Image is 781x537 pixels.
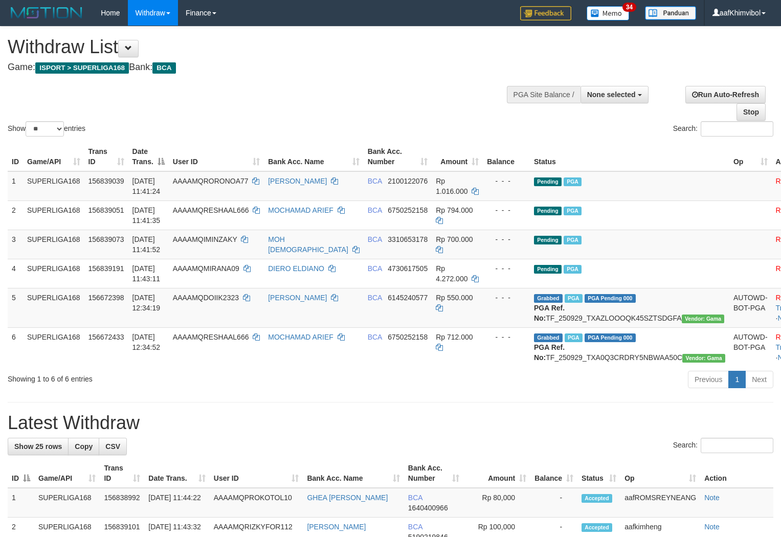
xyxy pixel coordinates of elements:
span: BCA [368,264,382,273]
span: [DATE] 11:41:52 [132,235,161,254]
th: Game/API: activate to sort column ascending [23,142,84,171]
div: PGA Site Balance / [507,86,581,103]
span: [DATE] 12:34:52 [132,333,161,351]
span: PGA Pending [585,294,636,303]
span: 156672398 [88,294,124,302]
span: 156839073 [88,235,124,243]
span: AAAAMQIMINZAKY [173,235,237,243]
th: Balance: activate to sort column ascending [530,459,577,488]
th: Status [530,142,729,171]
th: Op: activate to sort column ascending [729,142,772,171]
div: - - - [487,234,526,244]
a: Copy [68,438,99,455]
td: AUTOWD-BOT-PGA [729,327,772,367]
span: Rp 700.000 [436,235,473,243]
span: Pending [534,177,562,186]
label: Show entries [8,121,85,137]
a: MOCHAMAD ARIEF [268,333,333,341]
span: Copy 2100122076 to clipboard [388,177,428,185]
span: 156672433 [88,333,124,341]
a: MOH [DEMOGRAPHIC_DATA] [268,235,348,254]
a: Stop [737,103,766,121]
span: Rp 1.016.000 [436,177,467,195]
span: 34 [622,3,636,12]
label: Search: [673,438,773,453]
b: PGA Ref. No: [534,343,565,362]
td: - [530,488,577,518]
span: Marked by aafsoycanthlai [565,294,583,303]
img: MOTION_logo.png [8,5,85,20]
span: Copy 4730617505 to clipboard [388,264,428,273]
div: - - - [487,293,526,303]
th: Bank Acc. Number: activate to sort column ascending [404,459,463,488]
span: Pending [534,236,562,244]
td: aafROMSREYNEANG [620,488,700,518]
th: ID: activate to sort column descending [8,459,34,488]
td: SUPERLIGA168 [23,230,84,259]
span: [DATE] 11:41:35 [132,206,161,225]
span: Accepted [582,494,612,503]
span: Show 25 rows [14,442,62,451]
td: SUPERLIGA168 [23,259,84,288]
th: Trans ID: activate to sort column ascending [84,142,128,171]
span: Copy 1640400966 to clipboard [408,504,448,512]
span: Copy [75,442,93,451]
th: Bank Acc. Name: activate to sort column ascending [264,142,363,171]
span: Marked by aafsoycanthlai [564,265,582,274]
th: Op: activate to sort column ascending [620,459,700,488]
span: AAAAMQRESHAAL666 [173,206,249,214]
td: 4 [8,259,23,288]
div: - - - [487,332,526,342]
td: 3 [8,230,23,259]
span: 156839191 [88,264,124,273]
span: BCA [368,206,382,214]
span: Rp 712.000 [436,333,473,341]
span: AAAAMQRORONOA77 [173,177,249,185]
span: Copy 3310653178 to clipboard [388,235,428,243]
a: MOCHAMAD ARIEF [268,206,333,214]
td: 2 [8,200,23,230]
span: Pending [534,265,562,274]
span: Vendor URL: https://trx31.1velocity.biz [682,315,725,323]
td: [DATE] 11:44:22 [144,488,210,518]
img: Feedback.jpg [520,6,571,20]
h4: Game: Bank: [8,62,510,73]
span: Marked by aafsoycanthlai [564,207,582,215]
input: Search: [701,121,773,137]
span: BCA [368,333,382,341]
td: SUPERLIGA168 [23,327,84,367]
th: Status: activate to sort column ascending [577,459,620,488]
span: CSV [105,442,120,451]
td: SUPERLIGA168 [34,488,100,518]
th: Trans ID: activate to sort column ascending [100,459,144,488]
span: Grabbed [534,333,563,342]
span: [DATE] 12:34:19 [132,294,161,312]
label: Search: [673,121,773,137]
td: 1 [8,171,23,201]
span: AAAAMQDOIIK2323 [173,294,239,302]
th: Date Trans.: activate to sort column descending [128,142,169,171]
span: BCA [152,62,175,74]
span: [DATE] 11:41:24 [132,177,161,195]
td: TF_250929_TXA0Q3CRDRY5NBWAA50C [530,327,729,367]
span: Rp 550.000 [436,294,473,302]
td: 6 [8,327,23,367]
span: [DATE] 11:43:11 [132,264,161,283]
span: Copy 6145240577 to clipboard [388,294,428,302]
span: BCA [368,294,382,302]
a: [PERSON_NAME] [307,523,366,531]
span: BCA [408,523,422,531]
th: ID [8,142,23,171]
a: DIERO ELDIANO [268,264,324,273]
a: Next [745,371,773,388]
th: Amount: activate to sort column ascending [463,459,530,488]
div: - - - [487,205,526,215]
td: SUPERLIGA168 [23,288,84,327]
span: Accepted [582,523,612,532]
td: SUPERLIGA168 [23,200,84,230]
span: AAAAMQRESHAAL666 [173,333,249,341]
span: PGA Pending [585,333,636,342]
th: Action [700,459,773,488]
span: Pending [534,207,562,215]
span: Vendor URL: https://trx31.1velocity.biz [682,354,725,363]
